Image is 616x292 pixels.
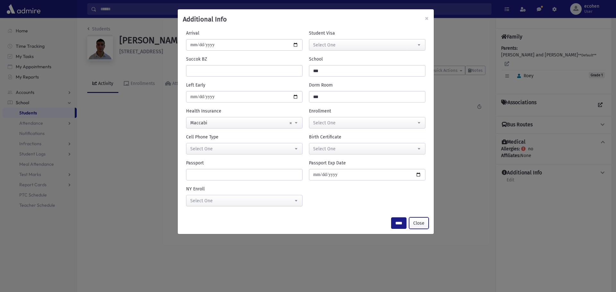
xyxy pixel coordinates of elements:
label: School [309,56,323,63]
span: Maccabi [186,117,303,129]
span: Select One [313,120,336,126]
span: Remove all items [289,117,292,129]
span: Select One [313,42,336,48]
span: Select One [190,146,213,152]
label: Left Early [186,82,205,88]
label: Succok BZ [186,56,207,63]
button: Close [409,217,429,229]
label: Arrival [186,30,199,37]
label: Student Visa [309,30,335,37]
button: Close [420,9,434,27]
label: Dorm Room [309,82,333,88]
span: × [425,14,429,23]
label: Passport [186,160,204,166]
label: Enrollment [309,108,331,114]
label: Birth Certificate [309,134,341,140]
span: Select One [190,198,213,204]
label: Cell Phone Type [186,134,218,140]
h5: Additional Info [183,14,227,24]
label: NY Enroll [186,186,205,192]
label: Health Insurance [186,108,221,114]
label: Passport Exp Date [309,160,346,166]
span: Maccabi [186,117,302,129]
span: Select One [313,146,336,152]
